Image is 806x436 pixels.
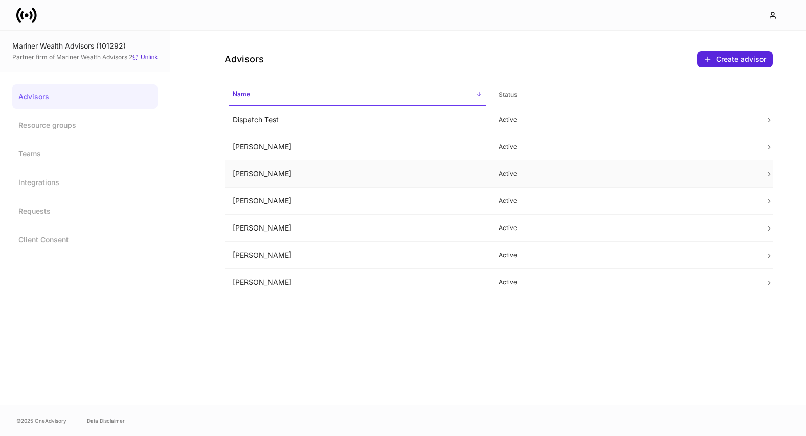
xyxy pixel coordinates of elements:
[225,160,491,188] td: [PERSON_NAME]
[16,417,66,425] span: © 2025 OneAdvisory
[12,227,158,252] a: Client Consent
[12,84,158,109] a: Advisors
[225,269,491,296] td: [PERSON_NAME]
[225,133,491,160] td: [PERSON_NAME]
[499,116,749,124] p: Active
[499,224,749,232] p: Active
[499,251,749,259] p: Active
[225,53,264,65] h4: Advisors
[499,89,517,99] h6: Status
[499,197,749,205] p: Active
[56,53,132,61] a: Mariner Wealth Advisors 2
[12,142,158,166] a: Teams
[716,54,766,64] div: Create advisor
[12,170,158,195] a: Integrations
[495,84,753,105] span: Status
[499,170,749,178] p: Active
[233,89,250,99] h6: Name
[225,215,491,242] td: [PERSON_NAME]
[12,41,158,51] div: Mariner Wealth Advisors (101292)
[12,113,158,137] a: Resource groups
[87,417,125,425] a: Data Disclaimer
[229,84,487,106] span: Name
[225,242,491,269] td: [PERSON_NAME]
[499,278,749,286] p: Active
[499,143,749,151] p: Active
[225,106,491,133] td: Dispatch Test
[132,54,158,61] button: Unlink
[225,188,491,215] td: [PERSON_NAME]
[12,53,132,61] span: Partner firm of
[697,51,773,67] button: Create advisor
[12,199,158,223] a: Requests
